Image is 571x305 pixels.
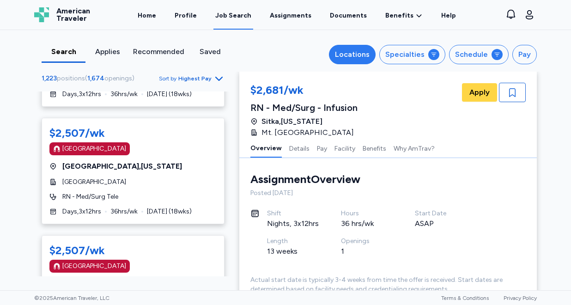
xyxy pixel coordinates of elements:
[62,177,126,187] span: [GEOGRAPHIC_DATA]
[110,207,138,216] span: 36 hrs/wk
[289,138,310,158] button: Details
[455,49,488,60] div: Schedule
[49,126,105,140] div: $2,507/wk
[62,144,126,153] div: [GEOGRAPHIC_DATA]
[267,246,319,257] div: 13 weeks
[192,46,228,57] div: Saved
[42,74,57,82] span: 1,223
[42,74,138,83] div: ( )
[341,246,393,257] div: 1
[341,237,393,246] div: Openings
[104,74,132,82] span: openings
[159,73,225,84] button: Sort byHighest Pay
[394,138,435,158] button: Why AmTrav?
[250,101,359,114] div: RN - Med/Surg - Infusion
[518,49,531,60] div: Pay
[335,49,370,60] div: Locations
[62,161,182,172] span: [GEOGRAPHIC_DATA] , [US_STATE]
[267,237,319,246] div: Length
[89,46,126,57] div: Applies
[441,295,489,301] a: Terms & Conditions
[34,7,49,22] img: Logo
[379,45,445,64] button: Specialties
[341,209,393,218] div: Hours
[317,138,327,158] button: Pay
[334,138,355,158] button: Facility
[147,90,192,99] span: [DATE] ( 18 wks)
[56,7,90,22] span: American Traveler
[267,218,319,229] div: Nights, 3x12hrs
[34,294,109,302] span: © 2025 American Traveler, LLC
[449,45,509,64] button: Schedule
[415,209,467,218] div: Start Date
[261,116,322,127] span: Sitka , [US_STATE]
[45,46,82,57] div: Search
[385,49,425,60] div: Specialties
[415,218,467,229] div: ASAP
[178,75,212,82] span: Highest Pay
[62,207,101,216] span: Days , 3 x 12 hrs
[385,11,413,20] span: Benefits
[215,11,251,20] div: Job Search
[329,45,376,64] button: Locations
[341,218,393,229] div: 36 hrs/wk
[363,138,386,158] button: Benefits
[62,90,101,99] span: Days , 3 x 12 hrs
[250,138,282,158] button: Overview
[133,46,184,57] div: Recommended
[250,172,360,187] div: Assignment Overview
[261,127,354,138] span: Mt. [GEOGRAPHIC_DATA]
[147,207,192,216] span: [DATE] ( 18 wks)
[462,83,497,102] button: Apply
[213,1,253,30] a: Job Search
[385,11,423,20] a: Benefits
[87,74,104,82] span: 1,674
[110,90,138,99] span: 36 hrs/wk
[504,295,537,301] a: Privacy Policy
[512,45,537,64] button: Pay
[267,209,319,218] div: Shift
[250,83,359,99] div: $2,681/wk
[469,87,490,98] span: Apply
[159,75,176,82] span: Sort by
[62,262,126,271] div: [GEOGRAPHIC_DATA]
[250,275,526,294] div: Actual start date is typically 3-4 weeks from time the offer is received. Start dates are determi...
[62,192,118,201] span: RN - Med/Surg Tele
[57,74,85,82] span: positions
[250,189,526,198] div: Posted [DATE]
[49,243,105,258] div: $2,507/wk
